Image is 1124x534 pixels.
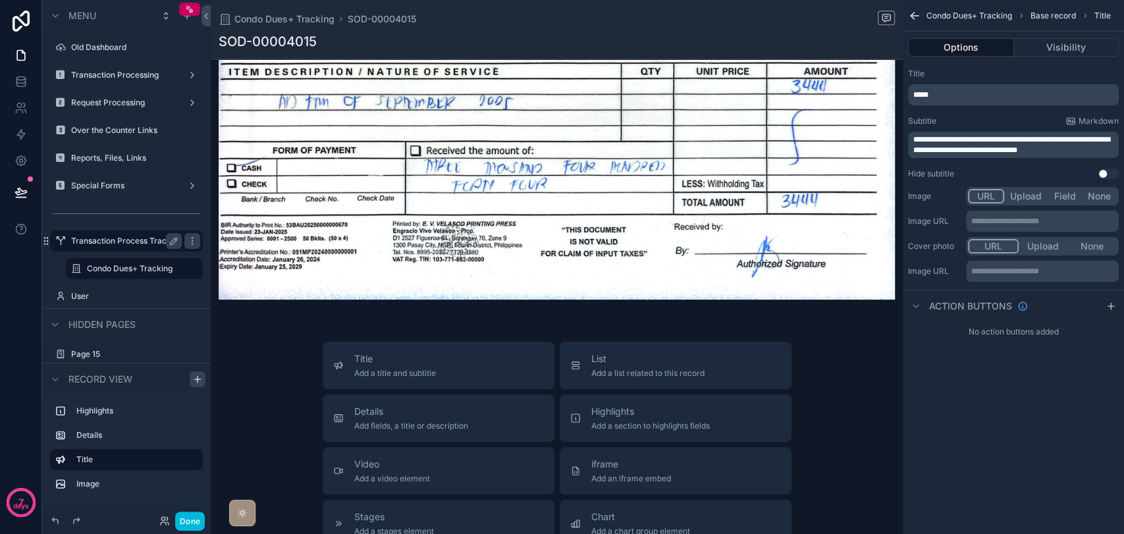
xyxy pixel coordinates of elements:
[76,430,192,441] label: Details
[323,342,554,389] button: TitleAdd a title and subtitle
[354,405,468,418] span: Details
[1004,189,1048,203] button: Upload
[354,421,468,431] span: Add fields, a title or description
[76,479,192,489] label: Image
[234,13,335,26] span: Condo Dues+ Tracking
[354,510,434,523] span: Stages
[908,216,961,227] label: Image URL
[71,291,195,302] label: User
[18,496,24,509] p: 7
[908,132,1119,158] div: scrollable content
[1019,239,1068,254] button: Upload
[1014,38,1119,57] button: Visibility
[929,300,1012,313] span: Action buttons
[968,189,1004,203] button: URL
[1082,189,1117,203] button: None
[323,447,554,494] button: VideoAdd a video element
[42,394,211,508] div: scrollable content
[908,38,1014,57] button: Options
[591,510,690,523] span: Chart
[1048,189,1083,203] button: Field
[1065,116,1119,126] a: Markdown
[71,42,195,53] label: Old Dashboard
[908,266,961,277] label: Image URL
[591,352,705,365] span: List
[76,454,192,465] label: Title
[908,169,954,179] label: Hide subtitle
[354,473,430,484] span: Add a video element
[560,394,791,442] button: HighlightsAdd a section to highlights fields
[591,405,710,418] span: Highlights
[354,352,436,365] span: Title
[68,318,136,331] span: Hidden pages
[13,501,29,512] p: days
[71,236,182,246] label: Transaction Process Tracking
[591,368,705,379] span: Add a list related to this record
[76,406,192,416] label: Highlights
[908,84,1119,105] div: scrollable content
[908,241,961,252] label: Cover photo
[354,368,436,379] span: Add a title and subtitle
[1067,239,1117,254] button: None
[71,97,176,108] label: Request Processing
[968,239,1019,254] button: URL
[966,261,1119,282] div: scrollable content
[1079,116,1119,126] span: Markdown
[175,512,205,531] button: Done
[560,342,791,389] button: ListAdd a list related to this record
[323,394,554,442] button: DetailsAdd fields, a title or description
[908,116,936,126] label: Subtitle
[68,373,132,386] span: Record view
[71,125,195,136] label: Over the Counter Links
[908,68,924,79] label: Title
[908,191,961,201] label: Image
[560,447,791,494] button: iframeAdd an iframe embed
[1094,11,1111,21] span: Title
[354,458,430,471] span: Video
[71,70,176,80] label: Transaction Processing
[68,9,96,22] span: Menu
[926,11,1012,21] span: Condo Dues+ Tracking
[219,32,317,51] h1: SOD-00004015
[219,13,335,26] a: Condo Dues+ Tracking
[71,180,176,191] label: Special Forms
[591,473,671,484] span: Add an iframe embed
[71,153,195,163] label: Reports, Files, Links
[348,13,416,26] a: SOD-00004015
[87,263,195,274] label: Condo Dues+ Tracking
[591,421,710,431] span: Add a section to highlights fields
[903,321,1124,342] div: No action buttons added
[1030,11,1076,21] span: Base record
[71,349,195,360] label: Page 15
[591,458,671,471] span: iframe
[966,211,1119,232] div: scrollable content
